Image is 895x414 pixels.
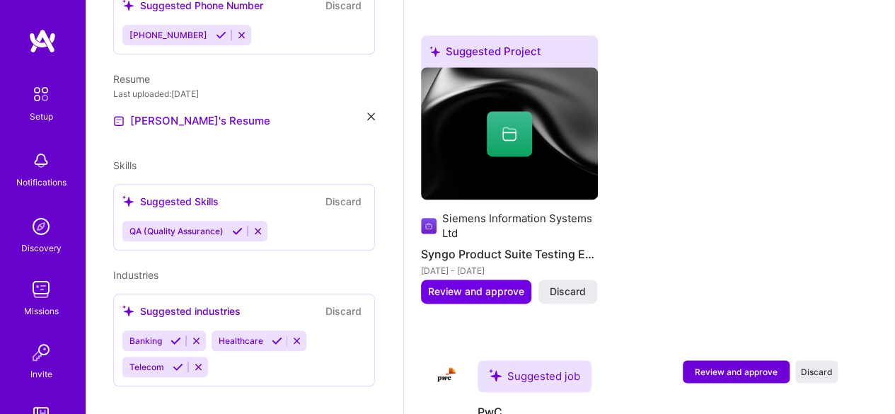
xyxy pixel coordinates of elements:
[129,362,164,372] span: Telecom
[173,362,183,372] i: Accept
[122,194,219,209] div: Suggested Skills
[291,335,302,346] i: Reject
[122,304,241,318] div: Suggested industries
[26,79,56,109] img: setup
[30,367,52,381] div: Invite
[478,360,591,392] div: Suggested job
[216,30,226,40] i: Accept
[421,245,598,263] h4: Syngo Product Suite Testing Excellence
[171,335,181,346] i: Accept
[801,366,833,378] span: Discard
[421,263,598,278] div: [DATE] - [DATE]
[219,335,263,346] span: Healthcare
[27,146,55,175] img: bell
[30,109,53,124] div: Setup
[432,360,461,389] img: Company logo
[428,284,524,299] span: Review and approve
[795,360,838,383] button: Discard
[113,159,137,171] span: Skills
[27,212,55,241] img: discovery
[113,113,270,130] a: [PERSON_NAME]'s Resume
[272,335,282,346] i: Accept
[113,115,125,127] img: Resume
[321,193,366,209] button: Discard
[129,30,207,40] span: [PHONE_NUMBER]
[236,30,247,40] i: Reject
[683,360,790,383] button: Review and approve
[129,335,162,346] span: Banking
[28,28,57,54] img: logo
[21,241,62,255] div: Discovery
[367,113,375,120] i: icon Close
[538,280,597,304] button: Discard
[27,275,55,304] img: teamwork
[253,226,263,236] i: Reject
[421,35,598,73] div: Suggested Project
[489,369,502,381] i: icon SuggestedTeams
[232,226,243,236] i: Accept
[321,303,366,319] button: Discard
[129,226,224,236] span: QA (Quality Assurance)
[429,46,440,57] i: icon SuggestedTeams
[695,366,778,378] span: Review and approve
[191,335,202,346] i: Reject
[193,362,204,372] i: Reject
[421,280,531,304] button: Review and approve
[421,217,437,234] img: Company logo
[442,211,598,241] div: Siemens Information Systems Ltd
[113,73,150,85] span: Resume
[122,195,134,207] i: icon SuggestedTeams
[24,304,59,318] div: Missions
[113,86,375,101] div: Last uploaded: [DATE]
[113,269,158,281] span: Industries
[27,338,55,367] img: Invite
[550,284,586,299] span: Discard
[122,305,134,317] i: icon SuggestedTeams
[421,67,598,200] img: cover
[16,175,67,190] div: Notifications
